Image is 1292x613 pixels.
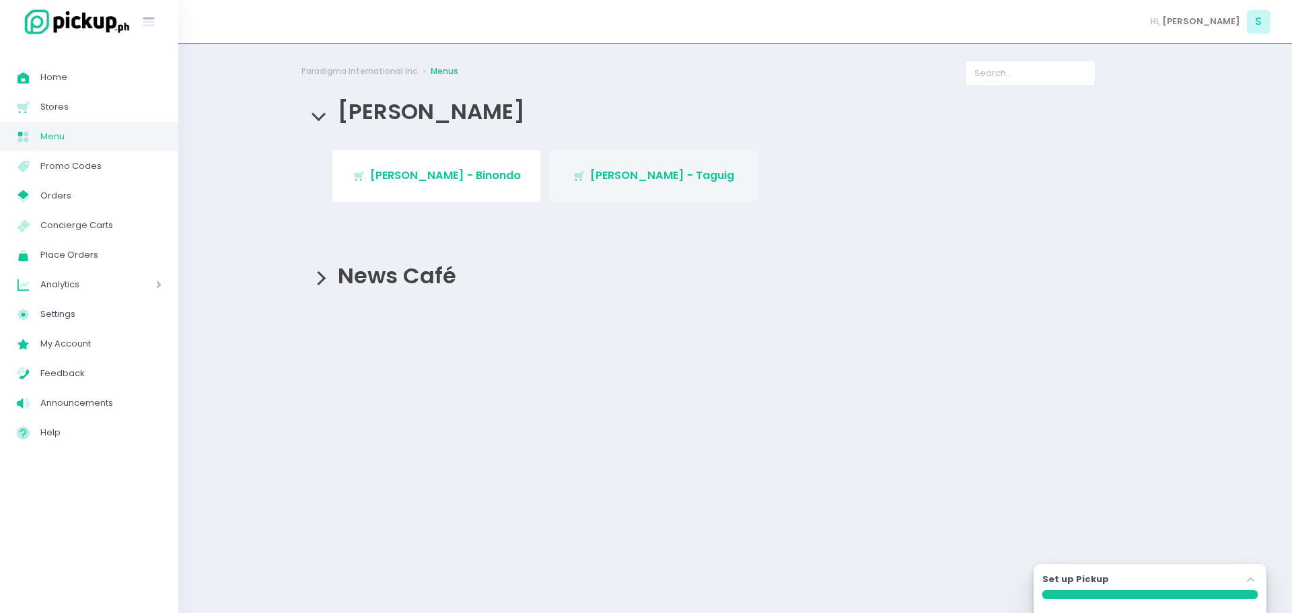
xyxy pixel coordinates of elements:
div: [PERSON_NAME] [301,86,1170,137]
span: Analytics [40,276,118,293]
span: Place Orders [40,246,161,264]
div: [PERSON_NAME] [301,137,1170,237]
a: [PERSON_NAME] - Binondo [332,150,540,201]
span: Settings [40,305,161,323]
a: Paradigma International Inc. [301,65,419,77]
span: S [1247,10,1270,34]
input: Search... [965,61,1096,86]
a: Menus [431,65,458,77]
span: Hi, [1150,15,1160,28]
a: [PERSON_NAME] - Taguig [549,150,757,201]
span: My Account [40,335,161,353]
span: [PERSON_NAME] [332,96,526,127]
label: Set up Pickup [1042,573,1109,586]
span: [PERSON_NAME] - Taguig [590,168,734,183]
div: News Café [301,250,1170,301]
span: Menu [40,128,161,145]
span: News Café [332,260,457,291]
img: logo [17,7,131,36]
span: Home [40,69,161,86]
span: Concierge Carts [40,217,161,234]
span: [PERSON_NAME] [1162,15,1240,28]
span: Feedback [40,365,161,382]
span: Help [40,424,161,441]
span: Orders [40,187,161,205]
span: Promo Codes [40,157,161,175]
span: [PERSON_NAME] - Binondo [370,168,521,183]
span: Announcements [40,394,161,412]
span: Stores [40,98,161,116]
